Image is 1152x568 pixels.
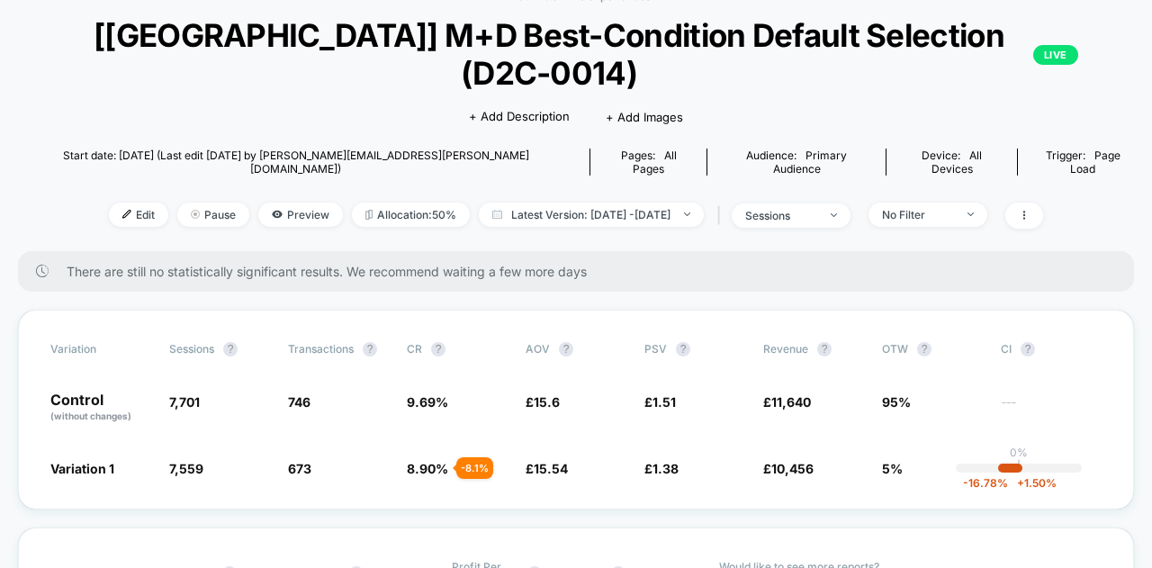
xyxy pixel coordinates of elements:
[882,208,954,221] div: No Filter
[1031,149,1134,176] div: Trigger:
[763,342,808,356] span: Revenue
[652,461,679,476] span: 1.38
[1001,342,1100,356] span: CI
[169,461,203,476] span: 7,559
[169,394,200,410] span: 7,701
[122,210,131,219] img: edit
[745,209,817,222] div: sessions
[771,394,811,410] span: 11,640
[407,394,448,410] span: 9.69 %
[534,461,568,476] span: 15.54
[223,342,238,356] button: ?
[931,149,983,176] span: all devices
[50,392,151,423] p: Control
[633,149,677,176] span: all pages
[882,342,981,356] span: OTW
[1017,476,1024,490] span: +
[18,149,573,176] span: Start date: [DATE] (Last edit [DATE] by [PERSON_NAME][EMAIL_ADDRESS][PERSON_NAME][DOMAIN_NAME])
[644,394,676,410] span: £
[882,461,903,476] span: 5%
[431,342,445,356] button: ?
[288,461,311,476] span: 673
[456,457,493,479] div: - 8.1 %
[50,461,114,476] span: Variation 1
[526,461,568,476] span: £
[886,149,1018,176] span: Device:
[1008,476,1057,490] span: 1.50 %
[559,342,573,356] button: ?
[967,212,974,216] img: end
[1010,446,1028,459] p: 0%
[526,394,560,410] span: £
[1033,45,1078,65] p: LIVE
[684,212,690,216] img: end
[492,210,502,219] img: calendar
[644,342,667,356] span: PSV
[169,342,214,356] span: Sessions
[917,342,931,356] button: ?
[644,461,679,476] span: £
[676,342,690,356] button: ?
[526,342,550,356] span: AOV
[1070,149,1120,176] span: Page Load
[713,203,732,229] span: |
[469,108,570,126] span: + Add Description
[50,410,131,421] span: (without changes)
[109,203,168,227] span: Edit
[817,342,832,356] button: ?
[604,149,694,176] div: Pages:
[763,394,811,410] span: £
[831,213,837,217] img: end
[177,203,249,227] span: Pause
[652,394,676,410] span: 1.51
[50,342,149,356] span: Variation
[365,210,373,220] img: rebalance
[288,342,354,356] span: Transactions
[479,203,704,227] span: Latest Version: [DATE] - [DATE]
[407,342,422,356] span: CR
[258,203,343,227] span: Preview
[352,203,470,227] span: Allocation: 50%
[773,149,848,176] span: Primary Audience
[407,461,448,476] span: 8.90 %
[771,461,814,476] span: 10,456
[882,394,911,410] span: 95%
[963,476,1008,490] span: -16.78 %
[763,461,814,476] span: £
[288,394,310,410] span: 746
[191,210,200,219] img: end
[74,16,1078,92] span: [[GEOGRAPHIC_DATA]] M+D Best-Condition Default Selection (D2C-0014)
[1021,342,1035,356] button: ?
[1017,459,1021,473] p: |
[67,264,1098,279] span: There are still no statistically significant results. We recommend waiting a few more days
[1001,397,1102,423] span: ---
[721,149,871,176] div: Audience:
[363,342,377,356] button: ?
[534,394,560,410] span: 15.6
[606,110,683,124] span: + Add Images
